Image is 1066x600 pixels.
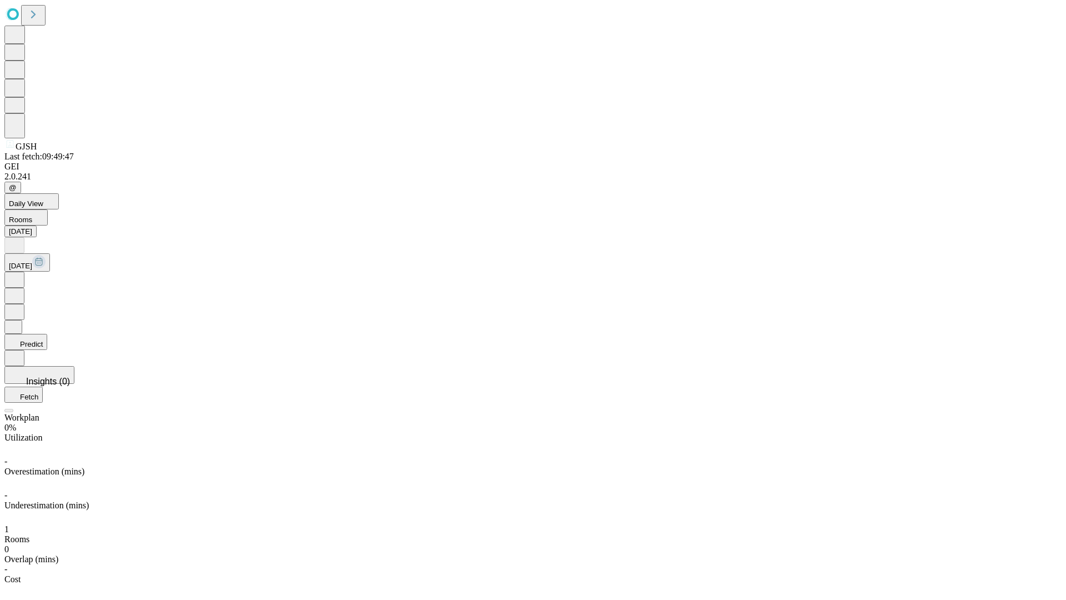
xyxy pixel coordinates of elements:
[4,423,16,432] span: 0%
[4,182,21,193] button: @
[4,574,21,584] span: Cost
[26,377,70,386] span: Insights (0)
[9,216,32,224] span: Rooms
[4,457,7,466] span: -
[4,491,7,500] span: -
[4,534,29,544] span: Rooms
[4,387,43,403] button: Fetch
[4,524,9,534] span: 1
[9,199,43,208] span: Daily View
[4,564,7,574] span: -
[4,433,42,442] span: Utilization
[4,501,89,510] span: Underestimation (mins)
[9,183,17,192] span: @
[4,544,9,554] span: 0
[9,262,32,270] span: [DATE]
[4,253,50,272] button: [DATE]
[4,554,58,564] span: Overlap (mins)
[4,172,1062,182] div: 2.0.241
[4,152,74,161] span: Last fetch: 09:49:47
[4,334,47,350] button: Predict
[4,162,1062,172] div: GEI
[4,209,48,226] button: Rooms
[4,413,39,422] span: Workplan
[4,366,74,384] button: Insights (0)
[4,193,59,209] button: Daily View
[4,226,37,237] button: [DATE]
[16,142,37,151] span: GJSH
[4,467,84,476] span: Overestimation (mins)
